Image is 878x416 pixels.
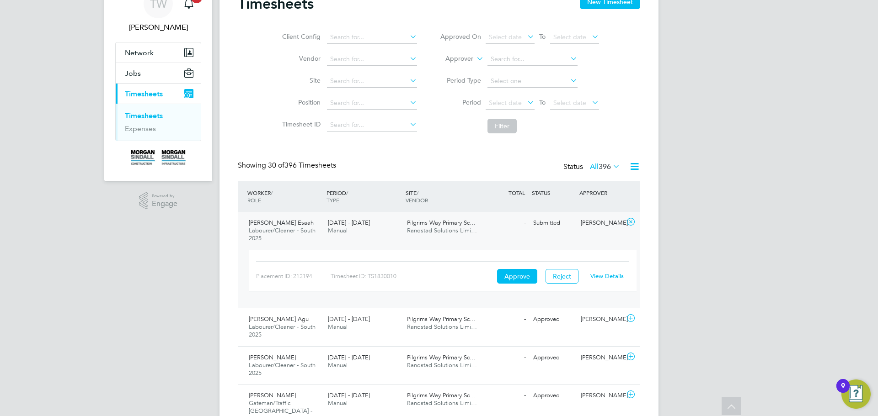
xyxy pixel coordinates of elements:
[497,269,537,284] button: Approve
[131,150,186,165] img: morgansindall-logo-retina.png
[327,119,417,132] input: Search for...
[346,189,348,196] span: /
[577,184,625,201] div: APPROVER
[328,353,370,361] span: [DATE] - [DATE]
[546,269,578,284] button: Reject
[530,312,577,327] div: Approved
[328,219,370,226] span: [DATE] - [DATE]
[841,379,871,409] button: Open Resource Center, 9 new notifications
[324,184,403,208] div: PERIOD
[407,219,476,226] span: Pilgrims Way Primary Sc…
[489,99,522,107] span: Select date
[328,323,348,331] span: Manual
[577,312,625,327] div: [PERSON_NAME]
[116,63,201,83] button: Jobs
[406,196,428,204] span: VENDOR
[249,361,316,377] span: Labourer/Cleaner - South 2025
[116,84,201,104] button: Timesheets
[536,96,548,108] span: To
[590,162,620,171] label: All
[599,162,611,171] span: 396
[327,97,417,110] input: Search for...
[238,161,338,170] div: Showing
[577,350,625,365] div: [PERSON_NAME]
[279,54,321,63] label: Vendor
[403,184,482,208] div: SITE
[328,315,370,323] span: [DATE] - [DATE]
[432,54,473,63] label: Approver
[249,219,314,226] span: [PERSON_NAME] Esaah
[249,323,316,338] span: Labourer/Cleaner - South 2025
[115,150,201,165] a: Go to home page
[530,184,577,201] div: STATUS
[279,98,321,106] label: Position
[116,42,201,63] button: Network
[577,216,625,231] div: [PERSON_NAME]
[268,161,336,170] span: 396 Timesheets
[125,48,154,57] span: Network
[530,216,577,231] div: Submitted
[440,32,481,41] label: Approved On
[841,386,845,398] div: 9
[417,189,418,196] span: /
[489,33,522,41] span: Select date
[327,53,417,66] input: Search for...
[407,361,477,369] span: Randstad Solutions Limi…
[482,216,530,231] div: -
[440,98,481,106] label: Period
[125,90,163,98] span: Timesheets
[482,350,530,365] div: -
[245,184,324,208] div: WORKER
[152,200,177,208] span: Engage
[407,353,476,361] span: Pilgrims Way Primary Sc…
[530,350,577,365] div: Approved
[327,196,339,204] span: TYPE
[482,388,530,403] div: -
[407,399,477,407] span: Randstad Solutions Limi…
[407,315,476,323] span: Pilgrims Way Primary Sc…
[553,99,586,107] span: Select date
[553,33,586,41] span: Select date
[440,76,481,84] label: Period Type
[327,31,417,44] input: Search for...
[536,31,548,42] span: To
[249,315,309,323] span: [PERSON_NAME] Agu
[139,192,178,210] a: Powered byEngage
[249,226,316,242] span: Labourer/Cleaner - South 2025
[328,361,348,369] span: Manual
[327,75,417,88] input: Search for...
[487,75,578,88] input: Select one
[563,161,622,174] div: Status
[249,391,296,399] span: [PERSON_NAME]
[268,161,284,170] span: 30 of
[407,391,476,399] span: Pilgrims Way Primary Sc…
[487,119,517,133] button: Filter
[125,124,156,133] a: Expenses
[328,399,348,407] span: Manual
[482,312,530,327] div: -
[407,323,477,331] span: Randstad Solutions Limi…
[115,22,201,33] span: Thomas Weeden
[152,192,177,200] span: Powered by
[279,32,321,41] label: Client Config
[487,53,578,66] input: Search for...
[125,69,141,78] span: Jobs
[331,269,495,284] div: Timesheet ID: TS1830010
[577,388,625,403] div: [PERSON_NAME]
[328,226,348,234] span: Manual
[407,226,477,234] span: Randstad Solutions Limi…
[279,120,321,128] label: Timesheet ID
[249,353,296,361] span: [PERSON_NAME]
[125,111,163,120] a: Timesheets
[271,189,273,196] span: /
[530,388,577,403] div: Approved
[509,189,525,196] span: TOTAL
[590,272,624,280] a: View Details
[247,196,261,204] span: ROLE
[256,269,331,284] div: Placement ID: 212194
[328,391,370,399] span: [DATE] - [DATE]
[279,76,321,84] label: Site
[116,104,201,141] div: Timesheets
